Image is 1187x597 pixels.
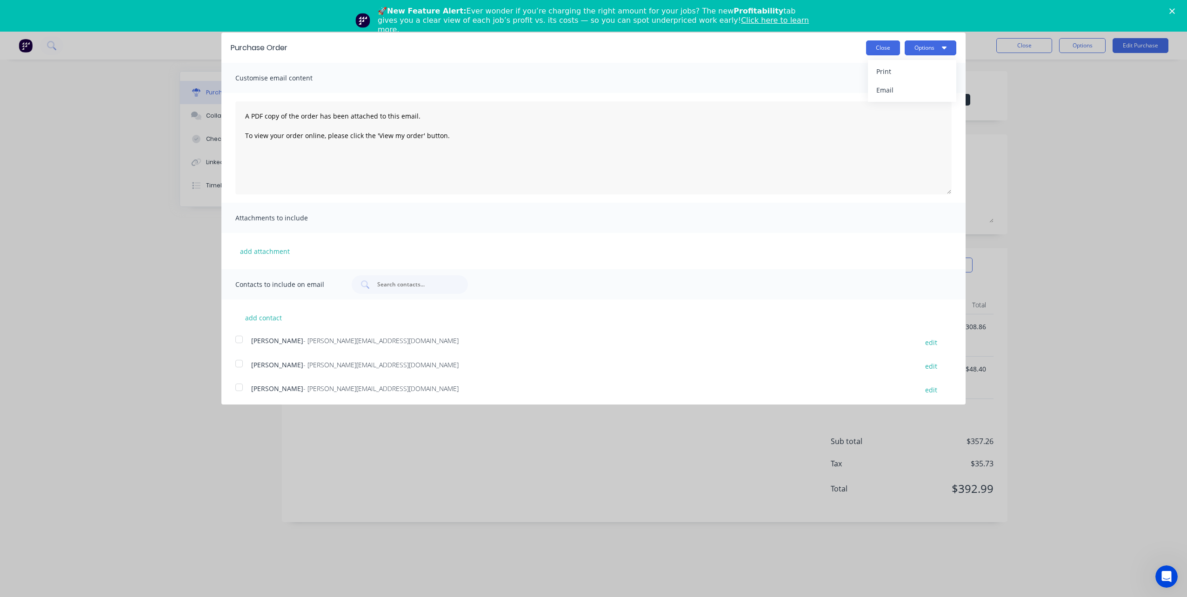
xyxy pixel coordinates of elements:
img: Profile image for Team [355,13,370,28]
button: Close [866,40,900,55]
button: edit [920,384,943,396]
span: [PERSON_NAME] [251,384,303,393]
button: edit [920,336,943,348]
button: Email [868,81,956,99]
div: Purchase Order [231,42,287,53]
a: Click here to learn more. [378,16,809,34]
button: Print [868,62,956,81]
div: 🚀 Ever wonder if you’re charging the right amount for your jobs? The new tab gives you a clear vi... [378,7,817,34]
span: [PERSON_NAME] [251,360,303,369]
button: Options [905,40,956,55]
span: Customise email content [235,72,338,85]
textarea: A PDF copy of the order has been attached to this email. To view your order online, please click ... [235,101,952,194]
span: Contacts to include on email [235,278,338,291]
input: Search contacts... [376,280,453,289]
button: edit [920,360,943,372]
span: - [PERSON_NAME][EMAIL_ADDRESS][DOMAIN_NAME] [303,336,459,345]
span: - [PERSON_NAME][EMAIL_ADDRESS][DOMAIN_NAME] [303,360,459,369]
iframe: Intercom live chat [1155,565,1178,588]
button: add attachment [235,244,294,258]
b: Profitability [734,7,783,15]
span: [PERSON_NAME] [251,336,303,345]
div: Print [876,65,948,78]
b: New Feature Alert: [387,7,467,15]
span: - [PERSON_NAME][EMAIL_ADDRESS][DOMAIN_NAME] [303,384,459,393]
span: Attachments to include [235,212,338,225]
div: Close [1169,8,1179,14]
div: Email [876,83,948,97]
button: add contact [235,311,291,325]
